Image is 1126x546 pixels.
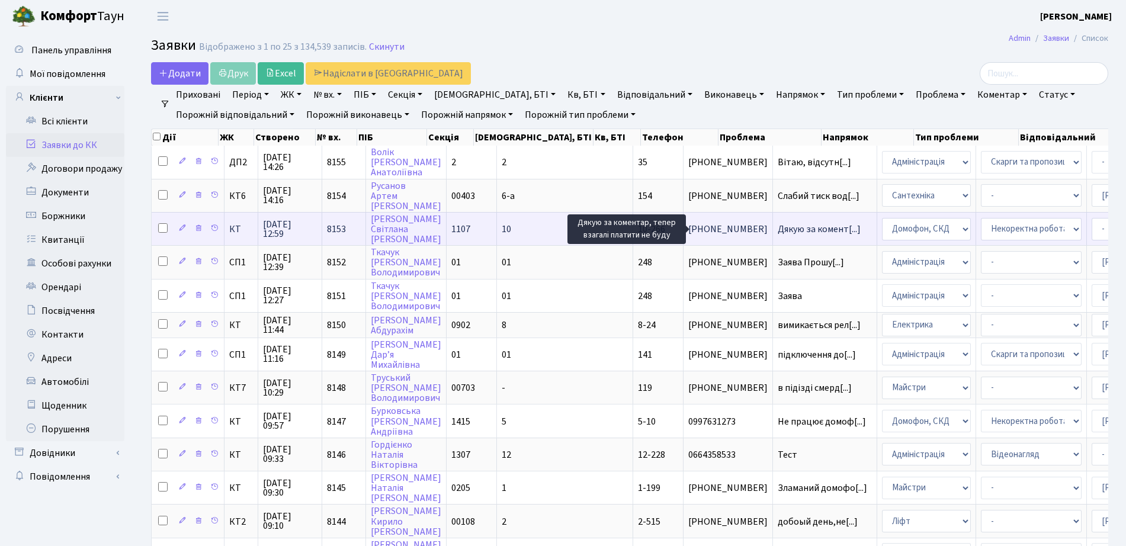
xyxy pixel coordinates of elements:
[263,220,317,239] span: [DATE] 12:59
[171,85,225,105] a: Приховані
[6,252,124,275] a: Особові рахунки
[502,381,505,394] span: -
[371,280,441,313] a: Ткачук[PERSON_NAME]Володимирович
[229,383,253,393] span: КТ7
[1040,9,1112,24] a: [PERSON_NAME]
[771,85,830,105] a: Напрямок
[327,256,346,269] span: 8152
[40,7,124,27] span: Таун
[638,348,652,361] span: 141
[688,350,768,359] span: [PHONE_NUMBER]
[371,405,441,438] a: Бурковська[PERSON_NAME]Андріївна
[638,256,652,269] span: 248
[6,110,124,133] a: Всі клієнти
[152,129,219,146] th: Дії
[6,441,124,465] a: Довідники
[688,417,768,426] span: 0997631273
[263,286,317,305] span: [DATE] 12:27
[991,26,1126,51] nav: breadcrumb
[567,214,686,244] div: Дякую за коментар, тепер взагалі платити не буду
[371,471,441,505] a: [PERSON_NAME]Наталія[PERSON_NAME]
[263,378,317,397] span: [DATE] 10:29
[778,319,861,332] span: вимикається рел[...]
[229,158,253,167] span: ДП2
[258,62,304,85] a: Excel
[327,156,346,169] span: 8155
[327,290,346,303] span: 8151
[778,256,844,269] span: Заява Прошу[...]
[309,85,347,105] a: № вх.
[914,129,1019,146] th: Тип проблеми
[151,35,196,56] span: Заявки
[502,290,511,303] span: 01
[1069,32,1108,45] li: Список
[349,85,381,105] a: ПІБ
[6,465,124,489] a: Повідомлення
[263,412,317,431] span: [DATE] 09:57
[6,323,124,346] a: Контакти
[6,157,124,181] a: Договори продажу
[502,515,506,528] span: 2
[327,223,346,236] span: 8153
[778,381,852,394] span: в підізді смерд[...]
[822,129,914,146] th: Напрямок
[451,290,461,303] span: 01
[371,438,418,471] a: ГордієнкоНаталіяВікторівна
[12,5,36,28] img: logo.png
[6,133,124,157] a: Заявки до КК
[451,348,461,361] span: 01
[427,129,474,146] th: Секція
[227,85,274,105] a: Період
[688,483,768,493] span: [PHONE_NUMBER]
[688,450,768,460] span: 0664358533
[229,483,253,493] span: КТ
[1043,32,1069,44] a: Заявки
[502,481,506,494] span: 1
[429,85,560,105] a: [DEMOGRAPHIC_DATA], БТІ
[263,345,317,364] span: [DATE] 11:16
[688,291,768,301] span: [PHONE_NUMBER]
[778,515,858,528] span: добоый день,не[...]
[451,223,470,236] span: 1107
[229,224,253,234] span: КТ
[6,38,124,62] a: Панель управління
[327,190,346,203] span: 8154
[327,348,346,361] span: 8149
[502,319,506,332] span: 8
[371,314,441,337] a: [PERSON_NAME]Абдурахім
[638,381,652,394] span: 119
[327,515,346,528] span: 8144
[502,156,506,169] span: 2
[263,253,317,272] span: [DATE] 12:39
[638,319,656,332] span: 8-24
[371,338,441,371] a: [PERSON_NAME]Дар’яМихайлівна
[778,481,867,494] span: Зламаний домофо[...]
[30,68,105,81] span: Мої повідомлення
[6,394,124,417] a: Щоденник
[502,415,506,428] span: 5
[688,383,768,393] span: [PHONE_NUMBER]
[638,448,665,461] span: 12-228
[1034,85,1080,105] a: Статус
[159,67,201,80] span: Додати
[638,415,656,428] span: 5-10
[641,129,718,146] th: Телефон
[171,105,299,125] a: Порожній відповідальний
[263,153,317,172] span: [DATE] 14:26
[502,190,515,203] span: 6-а
[502,348,511,361] span: 01
[6,417,124,441] a: Порушення
[688,191,768,201] span: [PHONE_NUMBER]
[911,85,970,105] a: Проблема
[316,129,357,146] th: № вх.
[778,291,872,301] span: Заява
[327,481,346,494] span: 8145
[451,319,470,332] span: 0902
[416,105,518,125] a: Порожній напрямок
[688,320,768,330] span: [PHONE_NUMBER]
[31,44,111,57] span: Панель управління
[700,85,769,105] a: Виконавець
[638,481,660,494] span: 1-199
[6,62,124,86] a: Мої повідомлення
[327,448,346,461] span: 8146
